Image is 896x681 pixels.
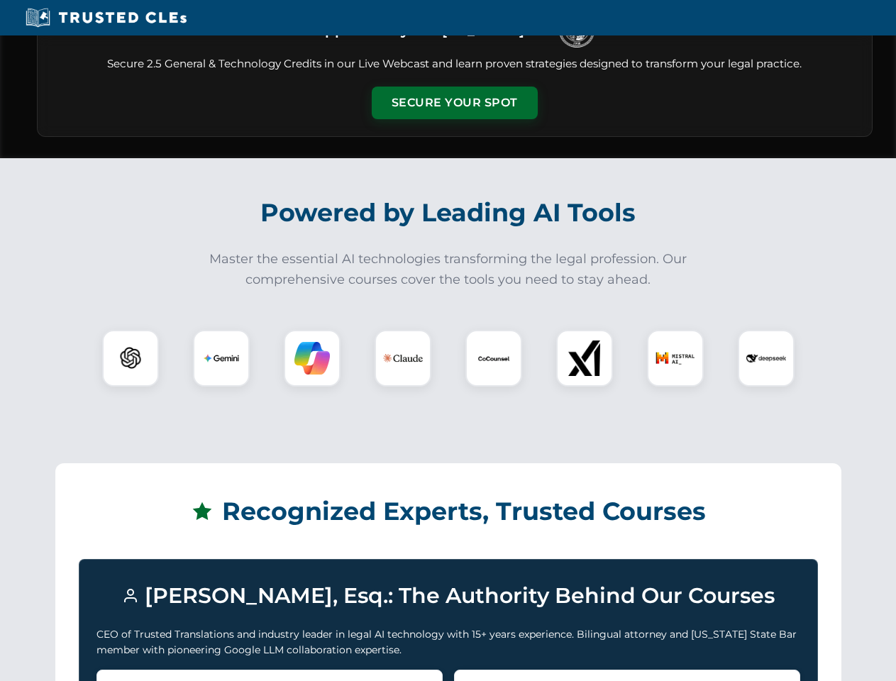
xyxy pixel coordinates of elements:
[656,338,695,378] img: Mistral AI Logo
[200,249,697,290] p: Master the essential AI technologies transforming the legal profession. Our comprehensive courses...
[746,338,786,378] img: DeepSeek Logo
[567,340,602,376] img: xAI Logo
[647,330,704,387] div: Mistral AI
[465,330,522,387] div: CoCounsel
[55,188,841,238] h2: Powered by Leading AI Tools
[96,577,800,615] h3: [PERSON_NAME], Esq.: The Authority Behind Our Courses
[21,7,191,28] img: Trusted CLEs
[284,330,341,387] div: Copilot
[204,340,239,376] img: Gemini Logo
[738,330,795,387] div: DeepSeek
[110,338,151,379] img: ChatGPT Logo
[476,340,511,376] img: CoCounsel Logo
[55,56,855,72] p: Secure 2.5 General & Technology Credits in our Live Webcast and learn proven strategies designed ...
[79,487,818,536] h2: Recognized Experts, Trusted Courses
[375,330,431,387] div: Claude
[372,87,538,119] button: Secure Your Spot
[96,626,800,658] p: CEO of Trusted Translations and industry leader in legal AI technology with 15+ years experience....
[383,338,423,378] img: Claude Logo
[102,330,159,387] div: ChatGPT
[556,330,613,387] div: xAI
[294,340,330,376] img: Copilot Logo
[193,330,250,387] div: Gemini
